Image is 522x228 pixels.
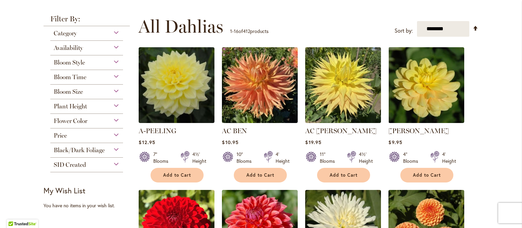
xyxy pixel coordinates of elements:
span: $9.95 [388,139,402,145]
div: 11" Blooms [320,151,339,164]
span: Plant Height [54,103,87,110]
div: 4" Blooms [403,151,422,164]
div: 10" Blooms [237,151,256,164]
div: 4' Height [276,151,290,164]
span: SID Created [54,161,86,169]
a: [PERSON_NAME] [388,127,449,135]
span: $10.95 [222,139,238,145]
button: Add to Cart [317,168,370,182]
strong: My Wish List [43,186,85,195]
span: Add to Cart [413,172,441,178]
span: Add to Cart [246,172,274,178]
div: 4½' Height [359,151,373,164]
span: Category [54,30,77,37]
button: Add to Cart [400,168,453,182]
span: $12.95 [139,139,155,145]
span: Price [54,132,67,139]
a: AC BEN [222,118,298,124]
img: AHOY MATEY [388,47,464,123]
div: 7" Blooms [153,151,172,164]
div: You have no items in your wish list. [43,202,134,209]
img: AC BEN [222,47,298,123]
a: A-Peeling [139,118,214,124]
img: AC Jeri [305,47,381,123]
span: 1 [230,28,232,34]
span: All Dahlias [138,16,223,37]
button: Add to Cart [151,168,204,182]
a: AC [PERSON_NAME] [305,127,377,135]
span: Black/Dark Foliage [54,146,105,154]
a: A-PEELING [139,127,176,135]
iframe: Launch Accessibility Center [5,204,24,223]
p: - of products [230,26,268,37]
button: Add to Cart [234,168,287,182]
div: 4½' Height [192,151,206,164]
span: $19.95 [305,139,321,145]
a: AHOY MATEY [388,118,464,124]
label: Sort by: [395,24,413,37]
span: Add to Cart [330,172,358,178]
img: A-Peeling [139,47,214,123]
span: 16 [234,28,239,34]
strong: Filter By: [43,15,130,26]
span: Availability [54,44,83,52]
span: Bloom Size [54,88,83,95]
span: Bloom Style [54,59,85,66]
span: 412 [243,28,250,34]
span: Flower Color [54,117,87,125]
span: Add to Cart [163,172,191,178]
a: AC Jeri [305,118,381,124]
div: 4' Height [442,151,456,164]
span: Bloom Time [54,73,86,81]
a: AC BEN [222,127,247,135]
